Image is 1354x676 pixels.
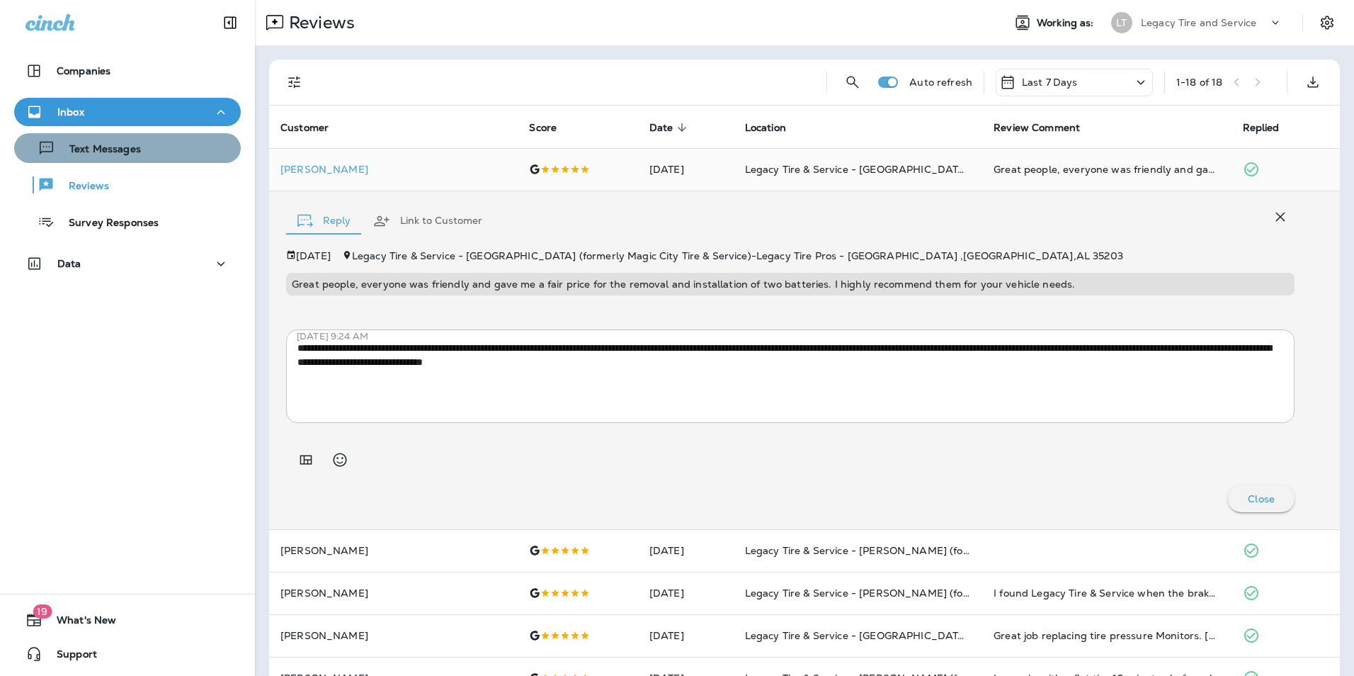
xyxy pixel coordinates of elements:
p: Auto refresh [909,77,972,88]
span: Review Comment [994,121,1098,134]
button: Settings [1314,10,1340,35]
button: Text Messages [14,133,241,163]
button: 19What's New [14,606,241,634]
p: [PERSON_NAME] [280,545,506,556]
button: Filters [280,68,309,96]
p: Inbox [57,106,84,118]
button: Companies [14,57,241,85]
span: Legacy Tire & Service - [GEOGRAPHIC_DATA] (formerly Magic City Tire & Service) [745,163,1144,176]
button: Collapse Sidebar [210,9,250,37]
p: Legacy Tire and Service [1141,17,1256,28]
span: Working as: [1037,17,1097,29]
p: Text Messages [55,143,141,157]
div: Click to view Customer Drawer [280,164,506,175]
div: LT [1111,12,1132,33]
span: Support [42,648,97,665]
button: Data [14,249,241,278]
p: Great people, everyone was friendly and gave me a fair price for the removal and installation of ... [292,278,1289,290]
span: Location [745,122,786,134]
span: Customer [280,121,347,134]
button: Support [14,640,241,668]
p: [PERSON_NAME] [280,164,506,175]
button: Close [1228,485,1295,512]
td: [DATE] [638,148,734,191]
span: Score [529,122,557,134]
p: Close [1248,493,1275,505]
button: Search Reviews [838,68,867,96]
p: [PERSON_NAME] [280,587,506,599]
p: Survey Responses [55,217,159,230]
p: Companies [57,65,110,77]
span: Location [745,121,804,134]
button: Inbox [14,98,241,126]
span: Legacy Tire & Service - [GEOGRAPHIC_DATA] (formerly Magic City Tire & Service) - Legacy Tire Pros... [352,249,1123,262]
td: [DATE] [638,572,734,614]
button: Reply [286,196,362,247]
div: 1 - 18 of 18 [1176,77,1222,88]
button: Survey Responses [14,207,241,237]
td: [DATE] [638,614,734,657]
button: Select an emoji [326,446,354,474]
p: [DATE] [296,250,331,261]
span: Replied [1243,122,1280,134]
button: Link to Customer [362,196,494,247]
div: I found Legacy Tire & Service when the brakes fell off my vehicle right in front of their store. ... [994,586,1219,600]
p: [DATE] 9:24 AM [297,331,1305,342]
p: Data [57,258,81,269]
span: Legacy Tire & Service - [GEOGRAPHIC_DATA] (formerly Chalkville Auto & Tire Service) [745,629,1168,642]
button: Add in a premade template [292,446,320,474]
p: Reviews [283,12,355,33]
span: Review Comment [994,122,1080,134]
span: What's New [42,614,116,631]
p: Reviews [55,180,109,193]
button: Reviews [14,170,241,200]
span: Customer [280,122,329,134]
span: Date [649,121,692,134]
div: Great job replacing tire pressure Monitors. David is great to work with. Very professional highly... [994,629,1219,643]
span: Score [529,121,575,134]
div: Great people, everyone was friendly and gave me a fair price for the removal and installation of ... [994,162,1219,176]
span: 19 [33,604,52,619]
span: Date [649,122,673,134]
td: [DATE] [638,529,734,572]
span: Legacy Tire & Service - [PERSON_NAME] (formerly Chelsea Tire Pros) [745,587,1086,599]
span: Replied [1243,121,1298,134]
button: Export as CSV [1299,68,1327,96]
span: Legacy Tire & Service - [PERSON_NAME] (formerly Chelsea Tire Pros) [745,544,1086,557]
p: [PERSON_NAME] [280,630,506,641]
p: Last 7 Days [1022,77,1078,88]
